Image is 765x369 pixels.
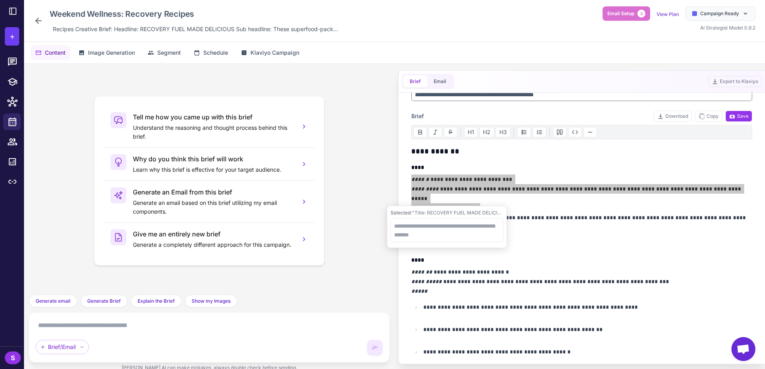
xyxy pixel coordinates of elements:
[80,295,128,307] button: Generate Brief
[391,210,412,216] span: Selected:
[88,48,135,57] span: Image Generation
[29,295,77,307] button: Generate email
[5,27,19,46] button: +
[138,298,175,305] span: Explain the Brief
[36,298,70,305] span: Generate email
[36,340,89,354] div: Brief/Email
[403,75,427,87] button: Brief
[53,25,338,34] span: Recipes Creative Brief: Headline: RECOVERY FUEL MADE DELICIOUS Sub headline: These superfood-pack...
[30,45,70,60] button: Content
[133,154,294,164] h3: Why do you think this brief will work
[637,10,645,18] span: 3
[607,10,634,17] span: Email Setup
[189,45,233,60] button: Schedule
[10,30,15,42] span: +
[479,127,494,137] button: H2
[496,127,511,137] button: H3
[427,75,453,87] button: Email
[657,11,679,17] a: View Plan
[133,229,294,239] h3: Give me an entirely new brief
[411,112,424,121] span: Brief
[695,111,722,122] button: Copy
[133,112,294,122] h3: Tell me how you came up with this brief
[654,111,692,122] button: Download
[236,45,304,60] button: Klaviyo Campaign
[729,113,749,120] span: Save
[133,240,294,249] p: Generate a completely different approach for this campaign.
[131,295,182,307] button: Explain the Brief
[391,209,503,216] div: "Title: RECOVERY FUEL MADE DELICIOUS Subtitle: These superfood-packed recipes are designed to rep...
[133,165,294,174] p: Learn why this brief is effective for your target audience.
[603,6,650,21] button: Email Setup3
[725,111,752,122] button: Save
[731,337,755,361] a: Open chat
[464,127,478,137] button: H1
[203,48,228,57] span: Schedule
[5,351,21,364] div: S
[133,187,294,197] h3: Generate an Email from this brief
[50,23,341,35] div: Click to edit description
[74,45,140,60] button: Image Generation
[46,6,341,22] div: Click to edit campaign name
[185,295,237,307] button: Show my Images
[87,298,121,305] span: Generate Brief
[133,198,294,216] p: Generate an email based on this brief utilizing my email components.
[157,48,181,57] span: Segment
[133,123,294,141] p: Understand the reasoning and thought process behind this brief.
[699,113,719,120] span: Copy
[192,298,230,305] span: Show my Images
[143,45,186,60] button: Segment
[45,48,66,57] span: Content
[700,25,755,31] span: AI Strategist Model 0.9.2
[708,76,762,87] button: Export to Klaviyo
[250,48,299,57] span: Klaviyo Campaign
[700,10,739,17] span: Campaign Ready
